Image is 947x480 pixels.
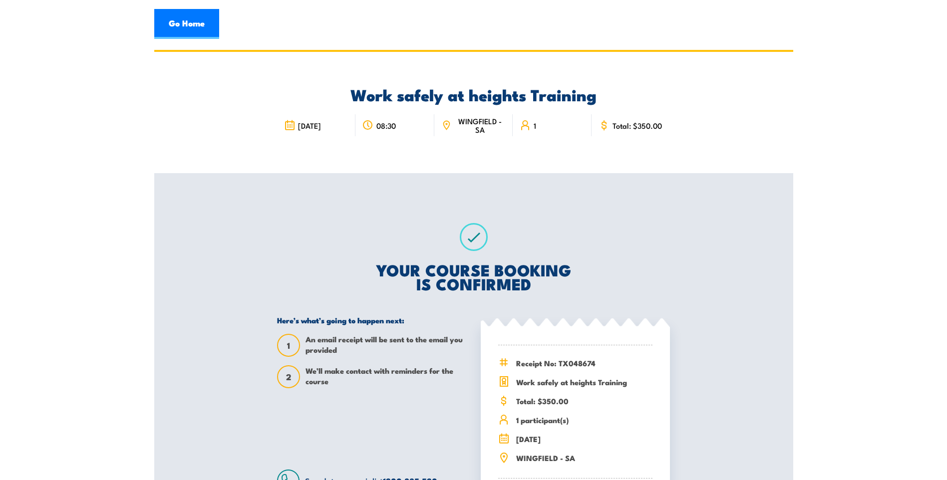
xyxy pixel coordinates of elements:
[298,121,321,130] span: [DATE]
[516,395,652,407] span: Total: $350.00
[376,121,396,130] span: 08:30
[516,376,652,388] span: Work safely at heights Training
[278,372,299,382] span: 2
[454,117,506,134] span: WINGFIELD - SA
[516,357,652,369] span: Receipt No: TX048674
[277,315,466,325] h5: Here’s what’s going to happen next:
[154,9,219,39] a: Go Home
[306,334,466,357] span: An email receipt will be sent to the email you provided
[613,121,662,130] span: Total: $350.00
[277,87,670,101] h2: Work safely at heights Training
[516,452,652,464] span: WINGFIELD - SA
[516,433,652,445] span: [DATE]
[534,121,536,130] span: 1
[277,262,670,290] h2: YOUR COURSE BOOKING IS CONFIRMED
[516,414,652,426] span: 1 participant(s)
[278,340,299,351] span: 1
[306,365,466,388] span: We’ll make contact with reminders for the course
